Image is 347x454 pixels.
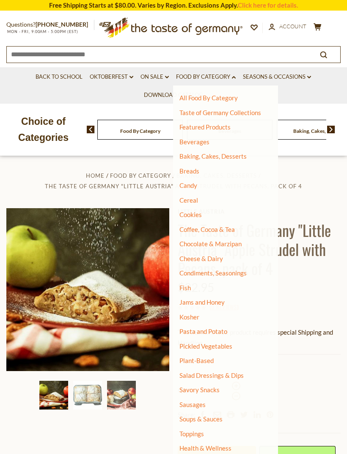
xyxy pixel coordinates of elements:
[45,183,302,190] a: The Taste of Germany "Little Austria" Apple Strudel with Pecans, pack of 4
[327,126,335,133] img: next arrow
[179,415,223,423] a: Soups & Sauces
[39,381,68,410] img: The Taste of Germany "Little Austria" Apple Strudel with Pecans, pack of 4
[179,298,225,306] a: Jams and Honey
[179,138,209,146] a: Beverages
[6,19,94,30] p: Questions?
[179,167,199,175] a: Breads
[179,182,197,189] a: Candy
[179,442,231,454] a: Health & Wellness
[107,381,136,410] img: The Taste of Germany "Little Austria" Apple Strudel with Pecans, pack of 4
[179,255,223,262] a: Cheese & Dairy
[179,401,206,408] a: Sausages
[179,196,198,204] a: Cereal
[179,357,214,364] a: Plant-Based
[179,152,247,160] a: Baking, Cakes, Desserts
[238,1,298,9] a: Click here for details.
[90,72,133,82] a: Oktoberfest
[36,21,88,28] a: [PHONE_NUMBER]
[86,172,105,179] a: Home
[120,128,160,134] a: Food By Category
[6,208,169,371] img: The Taste of Germany "Little Austria" Apple Strudel with Pecans, pack of 4
[179,211,202,218] a: Cookies
[36,72,83,82] a: Back to School
[140,72,169,82] a: On Sale
[179,94,238,102] a: All Food By Category
[73,381,102,410] img: The Taste of Germany "Little Austria" Apple Strudel with Pecans, pack of 4
[179,313,199,321] a: Kosher
[179,327,227,335] a: Pasta and Potato
[179,386,220,393] a: Savory Snacks
[279,23,306,30] span: Account
[179,342,232,350] a: Pickled Vegetables
[179,371,244,379] a: Salad Dressings & Dips
[179,240,242,248] a: Chocolate & Marzipan
[179,269,247,277] a: Condiments, Seasonings
[269,22,306,31] a: Account
[87,126,95,133] img: previous arrow
[179,430,204,437] a: Toppings
[110,172,171,179] a: Food By Category
[6,29,78,34] span: MON - FRI, 9:00AM - 5:00PM (EST)
[179,123,231,131] a: Featured Products
[243,72,311,82] a: Seasons & Occasions
[176,72,236,82] a: Food By Category
[179,284,191,292] a: Fish
[293,128,346,134] a: Baking, Cakes, Desserts
[179,226,235,233] a: Coffee, Cocoa & Tea
[179,109,261,116] a: Taste of Germany Collections
[144,91,203,100] a: Download Catalog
